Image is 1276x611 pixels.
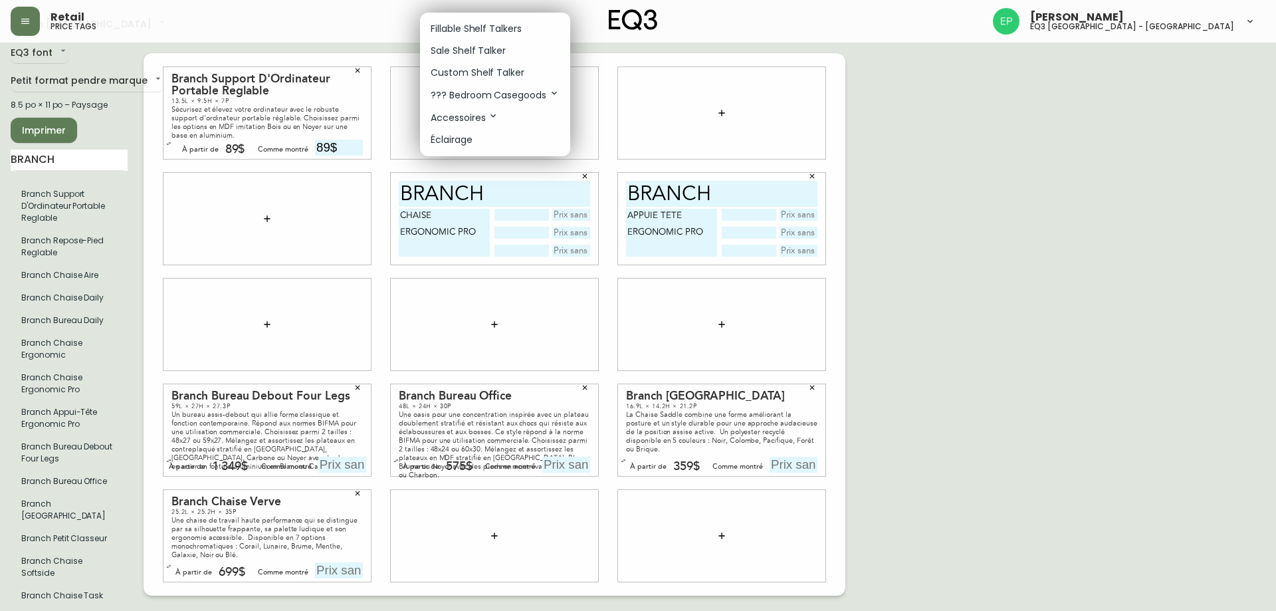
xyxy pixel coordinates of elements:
p: Éclairage [431,133,473,147]
p: ??? Bedroom Casegoods [431,88,560,102]
p: Fillable Shelf Talkers [431,22,522,36]
p: Custom Shelf Talker [431,66,524,80]
p: Accessoires [431,110,498,125]
p: Sale Shelf Talker [431,44,506,58]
